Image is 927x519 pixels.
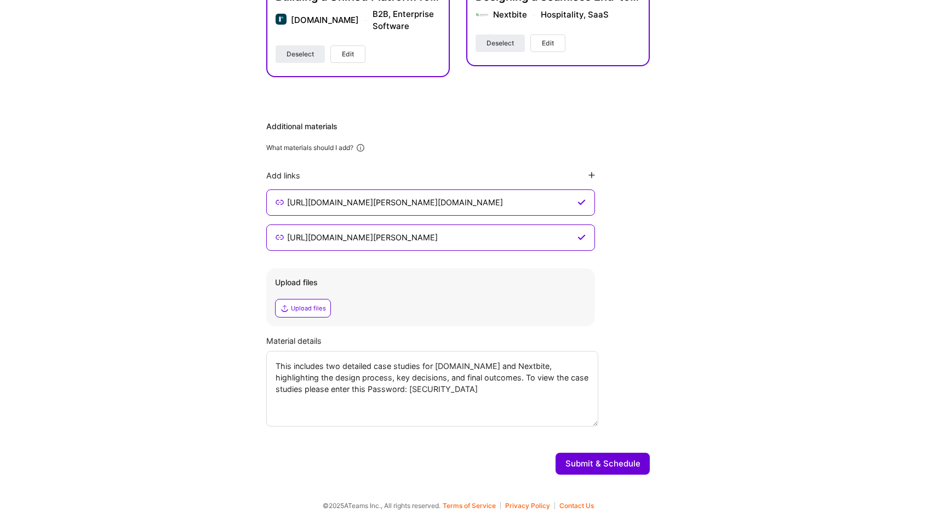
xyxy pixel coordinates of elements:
[487,38,514,48] span: Deselect
[276,233,284,242] i: icon LinkSecondary
[286,196,575,209] input: Enter link
[266,121,650,132] div: Additional materials
[443,502,501,509] button: Terms of Service
[280,304,289,313] i: icon Upload2
[342,49,354,59] span: Edit
[276,45,325,63] button: Deselect
[493,9,609,21] div: Nextbite Hospitality, SaaS
[577,198,586,207] i: icon CheckPurple
[476,8,489,21] img: Company logo
[323,500,440,511] span: © 2025 ATeams Inc., All rights reserved.
[559,502,594,509] button: Contact Us
[577,233,586,242] i: icon CheckPurple
[266,170,300,181] div: Add links
[556,453,650,475] button: Submit & Schedule
[275,277,586,288] div: Upload files
[266,351,598,426] textarea: This includes two detailed case studies for [DOMAIN_NAME] and Nextbite, highlighting the design p...
[286,231,575,244] input: Enter link
[505,502,555,509] button: Privacy Policy
[364,20,367,21] img: divider
[291,304,326,313] div: Upload files
[476,34,525,52] button: Deselect
[530,34,565,52] button: Edit
[588,172,595,178] i: icon PlusBlackFlat
[266,335,650,347] div: Material details
[291,8,440,32] div: [DOMAIN_NAME] B2B, Enterprise Software
[287,49,314,59] span: Deselect
[542,38,554,48] span: Edit
[330,45,365,63] button: Edit
[276,14,287,25] img: Company logo
[276,198,284,207] i: icon LinkSecondary
[266,143,353,152] div: What materials should I add?
[356,143,365,153] i: icon Info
